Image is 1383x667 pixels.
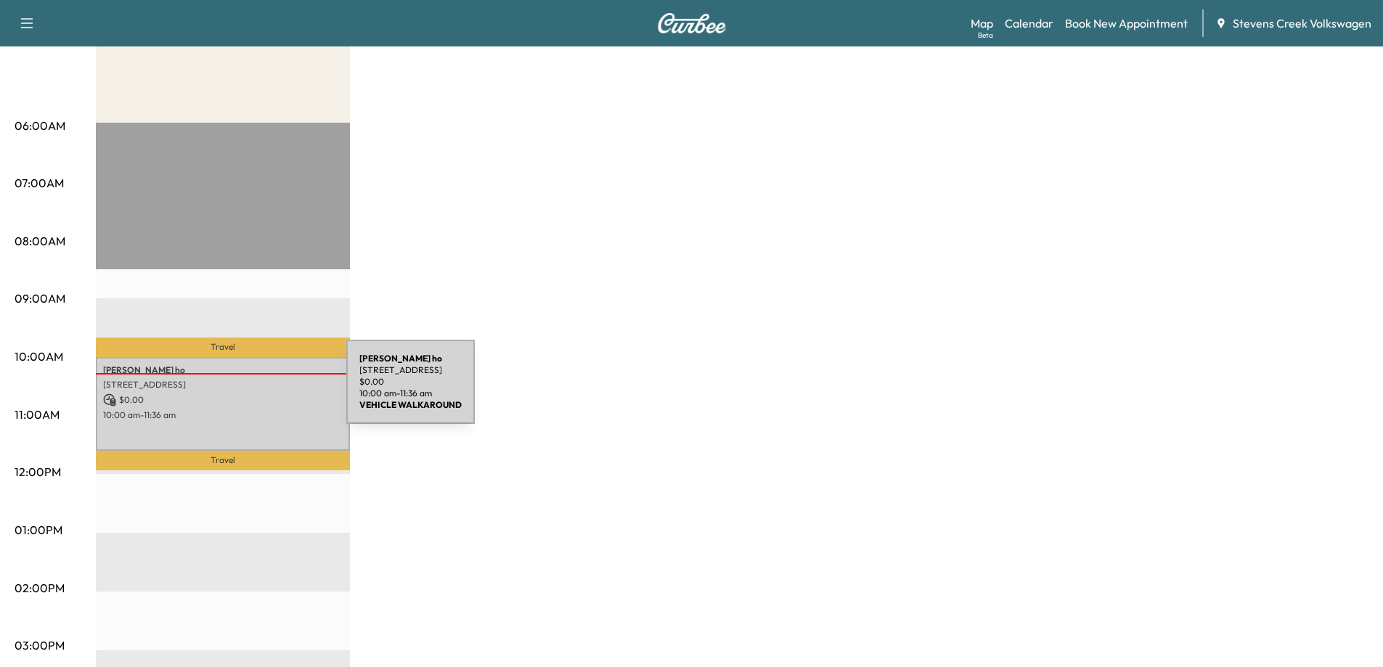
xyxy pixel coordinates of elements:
[96,337,350,357] p: Travel
[15,348,63,365] p: 10:00AM
[103,393,343,406] p: $ 0.00
[971,15,993,32] a: MapBeta
[1065,15,1188,32] a: Book New Appointment
[657,13,727,33] img: Curbee Logo
[15,117,65,134] p: 06:00AM
[15,463,61,480] p: 12:00PM
[15,232,65,250] p: 08:00AM
[15,637,65,654] p: 03:00PM
[103,409,343,421] p: 10:00 am - 11:36 am
[1233,15,1371,32] span: Stevens Creek Volkswagen
[15,521,62,539] p: 01:00PM
[15,174,64,192] p: 07:00AM
[96,451,350,470] p: Travel
[15,406,60,423] p: 11:00AM
[15,290,65,307] p: 09:00AM
[978,30,993,41] div: Beta
[15,579,65,597] p: 02:00PM
[103,364,343,376] p: [PERSON_NAME] ho
[103,379,343,390] p: [STREET_ADDRESS]
[1005,15,1053,32] a: Calendar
